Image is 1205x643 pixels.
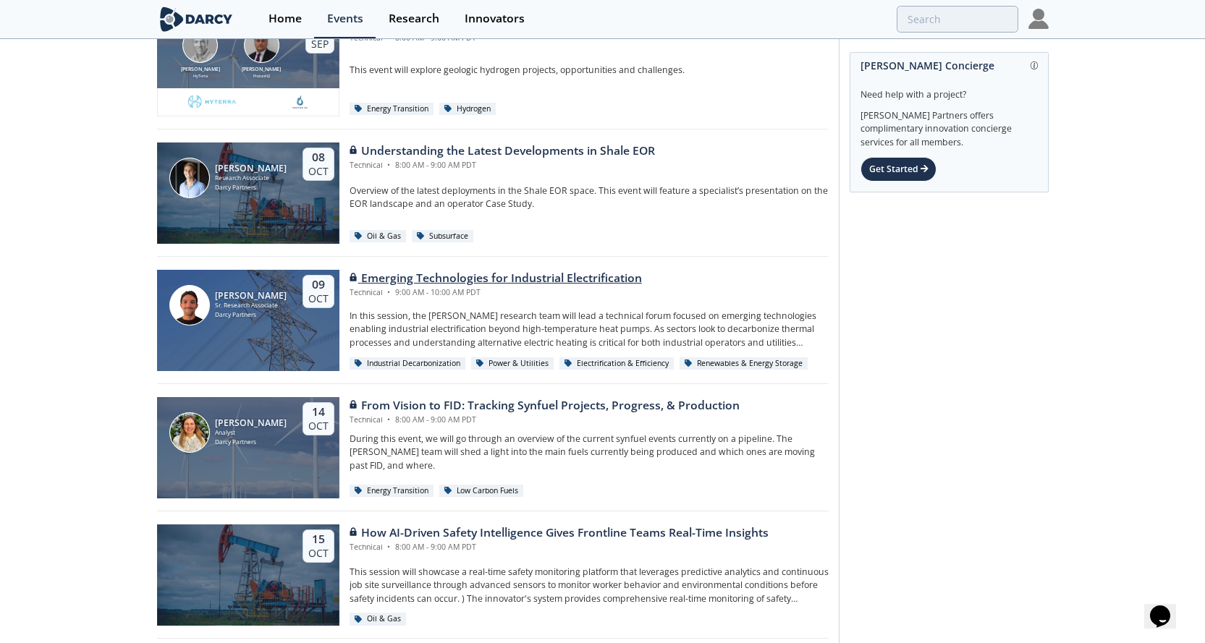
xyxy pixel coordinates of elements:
div: HyTerra [177,73,224,79]
p: In this session, the [PERSON_NAME] research team will lead a technical forum focused on emerging ... [350,310,829,349]
div: Darcy Partners [215,310,287,320]
img: Catalina Zazkin [169,412,210,453]
div: 09 [308,278,329,292]
span: • [385,414,393,425]
img: Juan Mayol [169,158,210,198]
span: • [385,160,393,170]
div: Research Associate [215,174,287,183]
input: Advanced Search [897,6,1018,33]
a: Juan Mayol [PERSON_NAME] Research Associate Darcy Partners 08 Oct Understanding the Latest Develo... [157,142,829,244]
div: Technical 8:00 AM - 9:00 AM PDT [350,542,769,553]
div: Analyst [215,428,287,438]
div: Home [269,13,302,25]
div: Need help with a project? [861,78,1038,101]
div: Oct [308,165,329,178]
p: This session will showcase a real-time safety monitoring platform that leverages predictive analy... [350,566,829,605]
img: Profile [1028,9,1049,29]
a: Avon McIntyre [PERSON_NAME] HyTerra Calvin Johnson [PERSON_NAME] ProtonH2 30 Sep From Exploration... [157,15,829,116]
div: Understanding the Latest Developments in Shale EOR [350,142,655,160]
p: During this event, we will go through an overview of the current synfuel events currently on a pi... [350,433,829,472]
div: 15 [308,532,329,547]
div: Low Carbon Fuels [439,485,524,498]
div: Industrial Decarbonization [350,357,466,370]
div: [PERSON_NAME] Concierge [861,53,1038,78]
div: Subsurface [412,230,474,243]
div: Hydrogen [439,103,496,116]
div: Darcy Partners [215,438,287,447]
div: [PERSON_NAME] [215,163,287,174]
div: 14 [308,405,329,420]
div: [PERSON_NAME] [215,291,287,301]
div: [PERSON_NAME] [215,418,287,428]
div: Technical 9:00 AM - 10:00 AM PDT [350,287,642,299]
div: Oct [308,292,329,305]
div: ProtonH2 [239,73,285,79]
div: Research [389,13,439,25]
div: Sep [311,38,329,51]
div: Energy Transition [350,103,434,116]
img: Calvin Johnson [244,27,279,63]
div: [PERSON_NAME] [177,66,224,74]
img: e45dbe81-9037-4a7e-9e9d-dde2218fbd0b [187,93,237,111]
img: Avon McIntyre [182,27,218,63]
div: Electrification & Efficiency [559,357,675,370]
a: Juan Corrado [PERSON_NAME] Sr. Research Associate Darcy Partners 09 Oct Emerging Technologies for... [157,270,829,371]
div: How AI-Driven Safety Intelligence Gives Frontline Teams Real-Time Insights [350,524,769,542]
span: • [385,33,393,43]
div: Sr. Research Associate [215,301,287,310]
div: Technical 8:00 AM - 9:00 AM PDT [350,414,740,426]
div: [PERSON_NAME] [239,66,285,74]
div: Oct [308,547,329,560]
div: Oil & Gas [350,230,407,243]
p: This event will explore geologic hydrogen projects, opportunities and challenges. [350,64,829,77]
span: • [385,542,393,552]
div: 08 [308,150,329,165]
img: logo-wide.svg [157,7,236,32]
div: Emerging Technologies for Industrial Electrification [350,270,642,287]
div: Oil & Gas [350,613,407,626]
img: 9c95c6f0-4dc2-42bd-b77a-e8faea8af569 [291,93,309,111]
iframe: chat widget [1144,585,1191,629]
a: 15 Oct How AI-Driven Safety Intelligence Gives Frontline Teams Real-Time Insights Technical • 8:0... [157,524,829,626]
div: Power & Utilities [471,357,554,370]
div: From Vision to FID: Tracking Synfuel Projects, Progress, & Production [350,397,740,414]
img: Juan Corrado [169,285,210,325]
div: Renewables & Energy Storage [680,357,808,370]
span: • [385,287,393,297]
div: Oct [308,420,329,433]
div: Energy Transition [350,485,434,498]
a: Catalina Zazkin [PERSON_NAME] Analyst Darcy Partners 14 Oct From Vision to FID: Tracking Synfuel ... [157,397,829,498]
div: Darcy Partners [215,183,287,192]
div: [PERSON_NAME] Partners offers complimentary innovation concierge services for all members. [861,101,1038,149]
div: Technical 8:00 AM - 9:00 AM PDT [350,160,655,171]
div: Innovators [465,13,525,25]
p: Overview of the latest deployments in the Shale EOR space. This event will feature a specialist’s... [350,184,829,211]
div: Events [327,13,363,25]
div: Get Started [861,157,936,182]
img: information.svg [1031,61,1039,69]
